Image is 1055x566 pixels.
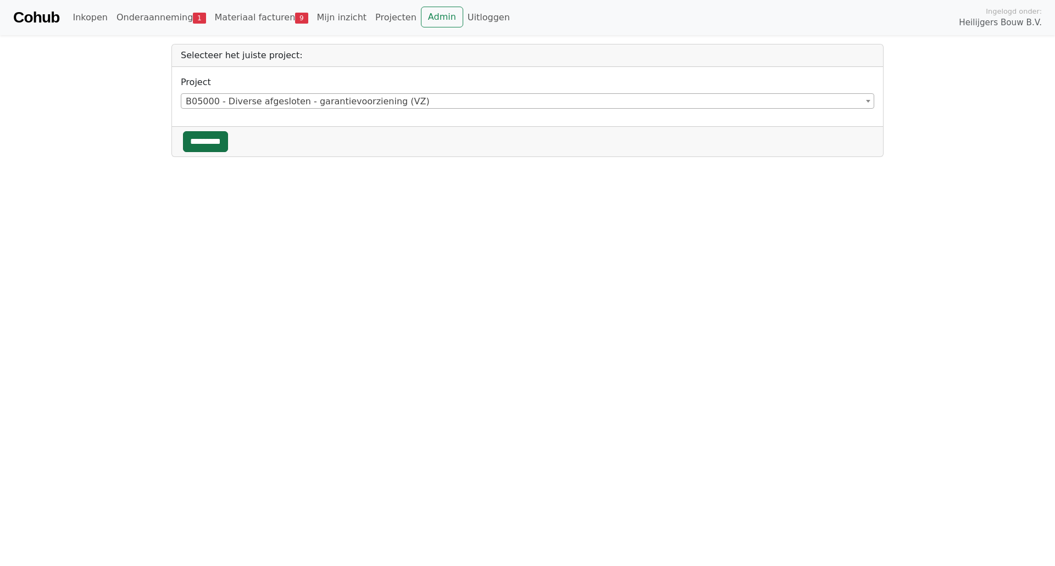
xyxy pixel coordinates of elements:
[295,13,308,24] span: 9
[210,7,313,29] a: Materiaal facturen9
[313,7,371,29] a: Mijn inzicht
[181,93,874,109] span: B05000 - Diverse afgesloten - garantievoorziening (VZ)
[193,13,206,24] span: 1
[421,7,463,27] a: Admin
[68,7,112,29] a: Inkopen
[172,44,883,67] div: Selecteer het juiste project:
[463,7,514,29] a: Uitloggen
[371,7,421,29] a: Projecten
[13,4,59,31] a: Cohub
[986,6,1042,16] span: Ingelogd onder:
[181,94,874,109] span: B05000 - Diverse afgesloten - garantievoorziening (VZ)
[959,16,1042,29] span: Heilijgers Bouw B.V.
[181,76,211,89] label: Project
[112,7,210,29] a: Onderaanneming1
